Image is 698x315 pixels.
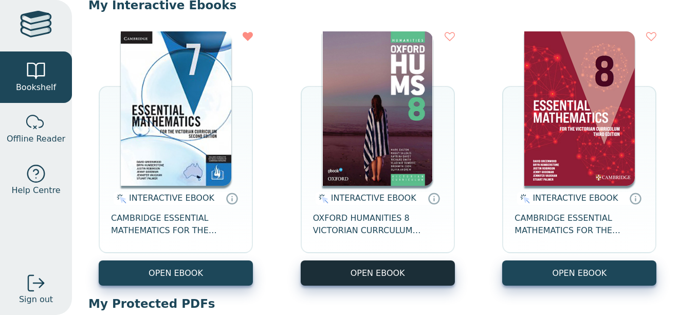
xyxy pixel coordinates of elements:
[313,212,443,237] span: OXFORD HUMANITIES 8 VICTORIAN CURRCULUM OBOOK ASSESS 2E
[532,193,618,203] span: INTERACTIVE EBOOK
[114,192,126,205] img: interactive.svg
[322,31,433,186] img: b0591045-80b3-eb11-a9a3-0272d098c78b.png
[524,31,635,186] img: bedfc1f2-ad15-45fb-9889-51f3863b3b8f.png
[11,184,60,197] span: Help Centre
[88,296,682,311] p: My Protected PDFs
[517,192,530,205] img: interactive.svg
[226,192,238,204] a: Interactive eBooks are accessed online via the publisher’s portal. They contain interactive resou...
[428,192,440,204] a: Interactive eBooks are accessed online via the publisher’s portal. They contain interactive resou...
[316,192,328,205] img: interactive.svg
[331,193,416,203] span: INTERACTIVE EBOOK
[7,133,65,145] span: Offline Reader
[515,212,644,237] span: CAMBRIDGE ESSENTIAL MATHEMATICS FOR THE VICTORIAN CURRICULUM YEAR 8 EBOOK 3E
[629,192,641,204] a: Interactive eBooks are accessed online via the publisher’s portal. They contain interactive resou...
[111,212,241,237] span: CAMBRIDGE ESSENTIAL MATHEMATICS FOR THE VICTORIAN CURRICULUM YEAR 7 EBOOK 2E
[502,260,656,286] button: OPEN EBOOK
[16,81,56,94] span: Bookshelf
[121,31,231,186] img: 02a8f52d-8c91-e911-a97e-0272d098c78b.jpg
[19,293,53,306] span: Sign out
[129,193,214,203] span: INTERACTIVE EBOOK
[99,260,253,286] button: OPEN EBOOK
[301,260,455,286] button: OPEN EBOOK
